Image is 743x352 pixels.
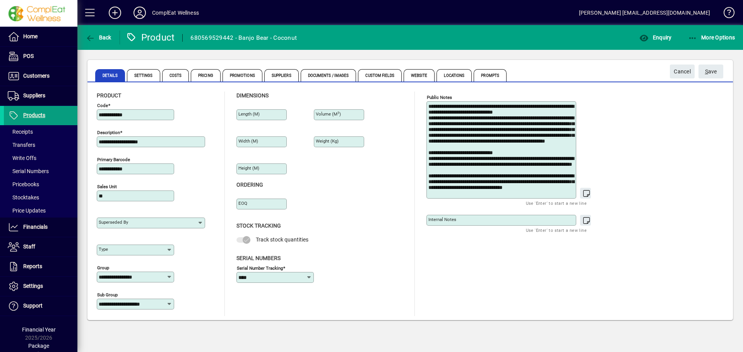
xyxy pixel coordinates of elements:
div: [PERSON_NAME] [EMAIL_ADDRESS][DOMAIN_NAME] [579,7,710,19]
mat-label: Height (m) [238,165,259,171]
mat-label: Superseded by [99,219,128,225]
span: Receipts [8,129,33,135]
span: Package [28,343,49,349]
span: Ordering [236,182,263,188]
span: Cancel [674,65,691,78]
a: Customers [4,66,77,86]
button: Back [84,31,113,44]
span: Settings [23,283,43,289]
span: POS [23,53,34,59]
mat-label: EOQ [238,201,247,206]
span: Products [23,112,45,118]
span: Support [23,303,43,309]
a: Financials [4,218,77,237]
span: More Options [688,34,735,41]
button: Save [698,65,723,78]
span: Staff [23,243,35,250]
sup: 3 [337,111,339,115]
mat-label: Description [97,130,120,135]
span: Website [404,69,435,82]
span: Serial Numbers [236,255,281,261]
span: Promotions [223,69,262,82]
span: Costs [162,69,189,82]
span: Financials [23,224,48,230]
button: Cancel [670,65,695,78]
a: Write Offs [4,151,77,165]
a: Transfers [4,138,77,151]
mat-label: Sales unit [97,184,117,189]
a: Home [4,27,77,46]
mat-label: Public Notes [427,95,452,100]
span: Reports [23,263,42,269]
a: Suppliers [4,86,77,105]
a: Serial Numbers [4,165,77,178]
span: Serial Numbers [8,168,49,174]
span: ave [705,65,717,78]
span: Price Updates [8,207,46,214]
span: Dimensions [236,92,269,99]
button: Add [103,6,127,20]
span: Write Offs [8,155,36,161]
mat-label: Group [97,265,109,270]
span: Pricing [191,69,221,82]
span: Prompts [474,69,507,82]
app-page-header-button: Back [77,31,120,44]
mat-label: Length (m) [238,111,260,117]
a: Receipts [4,125,77,138]
a: Pricebooks [4,178,77,191]
span: Back [86,34,111,41]
mat-hint: Use 'Enter' to start a new line [526,199,587,207]
button: More Options [686,31,737,44]
mat-label: Internal Notes [428,217,456,222]
span: Details [95,69,125,82]
mat-label: Width (m) [238,138,258,144]
span: Suppliers [23,92,45,99]
mat-label: Serial Number tracking [237,265,283,270]
span: Stock Tracking [236,223,281,229]
mat-label: Type [99,247,108,252]
span: Track stock quantities [256,236,308,243]
button: Enquiry [637,31,673,44]
a: Settings [4,277,77,296]
a: Knowledge Base [718,2,733,27]
span: Suppliers [264,69,299,82]
a: Stocktakes [4,191,77,204]
div: ComplEat Wellness [152,7,199,19]
span: Enquiry [639,34,671,41]
mat-hint: Use 'Enter' to start a new line [526,226,587,235]
mat-label: Volume (m ) [316,111,341,117]
a: Support [4,296,77,316]
span: S [705,68,708,75]
mat-label: Code [97,103,108,108]
span: Pricebooks [8,181,39,187]
span: Product [97,92,121,99]
span: Custom Fields [358,69,401,82]
a: Price Updates [4,204,77,217]
span: Home [23,33,38,39]
span: Stocktakes [8,194,39,201]
span: Locations [437,69,472,82]
span: Financial Year [22,326,56,333]
mat-label: Weight (Kg) [316,138,339,144]
span: Documents / Images [301,69,356,82]
div: Product [126,31,175,44]
a: Staff [4,237,77,257]
span: Settings [127,69,160,82]
div: 680569529442 - Banjo Bear - Coconut [190,32,297,44]
mat-label: Sub group [97,292,118,298]
a: Reports [4,257,77,276]
button: Profile [127,6,152,20]
span: Customers [23,73,50,79]
mat-label: Primary barcode [97,157,130,162]
a: POS [4,47,77,66]
span: Transfers [8,142,35,148]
